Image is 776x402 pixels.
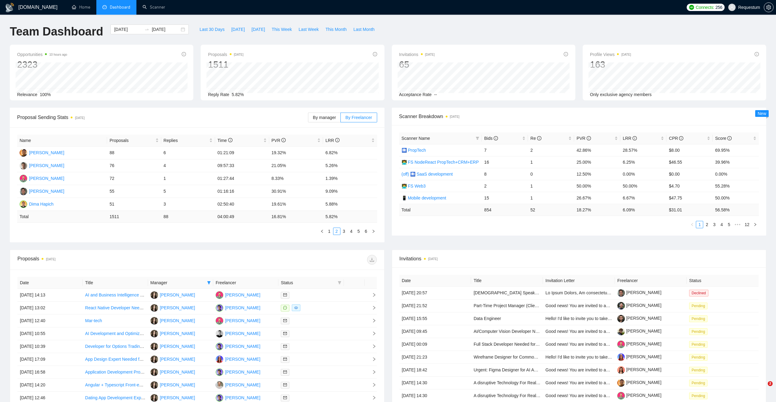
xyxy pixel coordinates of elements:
td: 6 [161,147,215,159]
span: Bids [484,136,498,141]
div: [PERSON_NAME] [225,369,260,375]
img: DB [216,291,223,299]
a: 3 [711,221,718,228]
span: info-circle [633,136,637,140]
td: 12.50% [574,168,620,180]
img: SO [150,394,158,402]
span: Pending [689,303,707,309]
span: filter [207,281,211,285]
a: Developer for Options Trading Web App [85,344,161,349]
img: DB [216,317,223,325]
th: Proposals [107,135,161,147]
span: 2 [768,381,773,386]
div: [PERSON_NAME] [160,356,195,363]
img: SB [216,330,223,337]
div: 163 [590,59,631,70]
span: to [144,27,149,32]
a: SO[PERSON_NAME] [150,356,195,361]
div: [PERSON_NAME] [160,304,195,311]
img: c13_W7EwNRmY6r3PpOF4fSbnGeZfmmxjMAXFu4hJ2fE6zyjFsKva-mNce01Y8VkI2w [617,328,625,335]
a: 2 [333,228,340,235]
a: App Design Expert Needed for Innovative Project [85,357,178,362]
a: Part-Time Project Manager (Client & Internal Software Projects) [473,303,594,308]
a: Urgent: Figma Designer for AI App Builder Platform (Start [DATE]) [473,367,598,372]
a: [PERSON_NAME] [617,290,661,295]
span: info-circle [679,136,683,140]
div: 1511 [208,59,243,70]
span: info-circle [564,52,568,56]
div: [PERSON_NAME] [160,292,195,298]
span: Reply Rate [208,92,229,97]
li: Next Page [370,228,377,235]
td: $0.00 [666,168,713,180]
a: (off) 🛄 SaaS development [402,172,453,177]
div: [PERSON_NAME] [160,369,195,375]
span: filter [474,134,481,143]
td: 1 [161,172,215,185]
div: [PERSON_NAME] [160,382,195,388]
div: [PERSON_NAME] [160,394,195,401]
img: upwork-logo.png [689,5,694,10]
a: 1 [696,221,703,228]
span: Re [530,136,541,141]
button: [DATE] [248,24,268,34]
a: AK[PERSON_NAME] [20,188,64,193]
span: info-circle [228,138,232,142]
a: DB[PERSON_NAME] [20,176,64,181]
span: Scanner Breakdown [399,113,759,120]
span: info-circle [335,138,340,142]
img: c1HaziVVVbnu0c2NasnjezSb6LXOIoutgjUNJZcFsvBUdEjYzUEv1Nryfg08A2i7jD [617,366,625,374]
span: info-circle [373,52,377,56]
button: Last Month [350,24,378,34]
time: [DATE] [75,116,84,120]
a: 4 [718,221,725,228]
time: [DATE] [425,53,435,56]
img: SO [150,381,158,389]
img: SO [150,355,158,363]
span: This Week [272,26,292,33]
a: React Native Developer Needed for Music Discovery App [85,305,194,310]
span: Opportunities [17,51,67,58]
img: YB [216,381,223,389]
a: Mar-tech [85,318,102,323]
td: 16 [482,156,528,168]
img: OD [20,149,27,157]
input: End date [152,26,180,33]
button: setting [764,2,774,12]
td: 88 [107,147,161,159]
span: -- [434,92,437,97]
time: 10 hours ago [49,53,67,56]
a: DB[PERSON_NAME] [216,292,260,297]
a: Angular + Typescript Front-end Engineer [85,382,162,387]
a: 5 [355,228,362,235]
a: A disruptive Technology For Real Estate [473,393,549,398]
img: c1mZwmIHZG2KEmQqZQ_J48YpMc-Z-5JYg_kZcgcvALAYhRfF6_HnopDgGFEd25WK_- [617,302,625,310]
span: Pending [689,393,707,399]
span: info-circle [182,52,186,56]
div: [PERSON_NAME] [160,317,195,324]
td: 6.82% [323,147,377,159]
img: logo [5,3,15,13]
input: Start date [114,26,142,33]
a: 12 [743,221,751,228]
span: Last 30 Days [199,26,225,33]
a: SO[PERSON_NAME] [150,369,195,374]
a: Pending [689,329,710,334]
time: [DATE] [450,115,459,118]
td: $46.55 [666,156,713,168]
li: 5 [355,228,362,235]
span: setting [764,5,773,10]
a: Pending [689,380,710,385]
td: 4 [161,159,215,172]
time: [DATE] [621,53,631,56]
span: Pending [689,367,707,374]
li: Next 5 Pages [733,221,742,228]
a: SO[PERSON_NAME] [150,318,195,323]
iframe: Intercom live chat [755,381,770,396]
button: This Week [268,24,295,34]
a: MP[PERSON_NAME] [216,369,260,374]
td: 6.25% [620,156,666,168]
span: mail [283,319,287,322]
a: Dating App Development Expert Needed [85,395,162,400]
